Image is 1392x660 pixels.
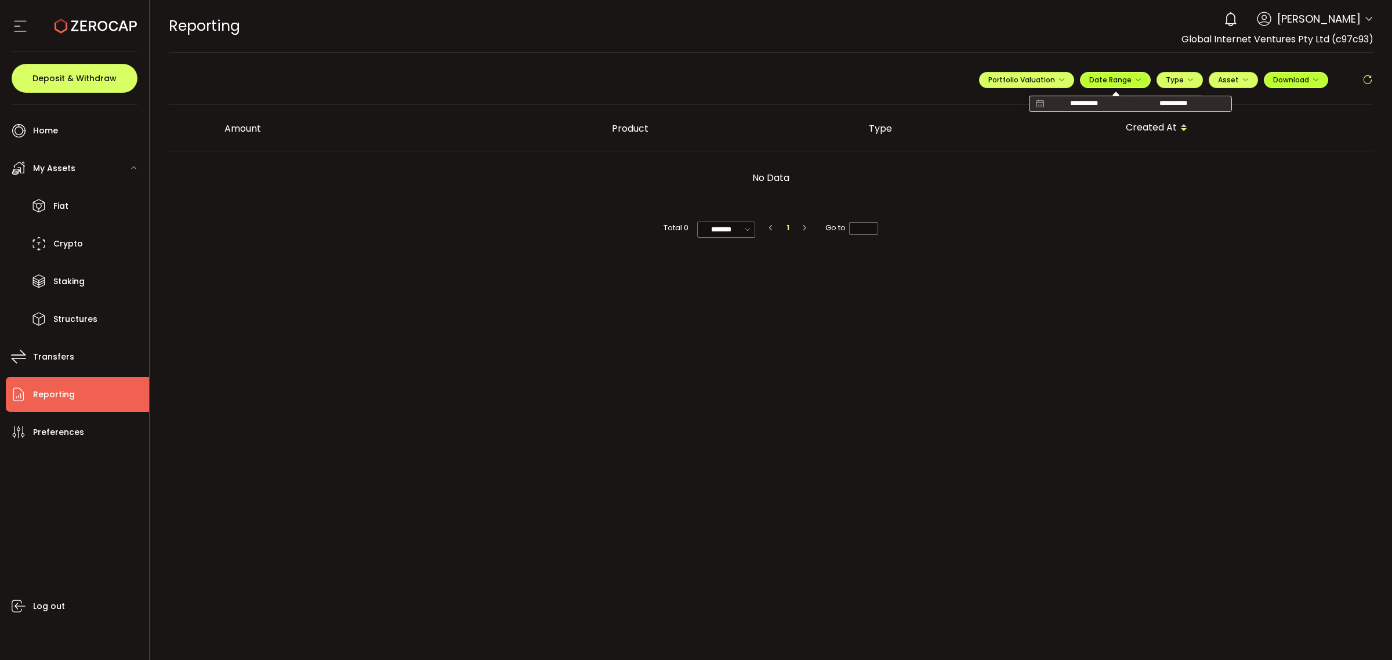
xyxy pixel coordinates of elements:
[1080,72,1151,88] button: Date Range
[53,235,83,252] span: Crypto
[1264,72,1328,88] button: Download
[988,75,1065,85] span: Portfolio Valuation
[169,16,240,36] span: Reporting
[664,222,688,234] span: Total 0
[1121,98,1136,110] span: -
[1166,75,1194,85] span: Type
[215,122,603,135] div: Amount
[1157,72,1203,88] button: Type
[33,160,75,177] span: My Assets
[12,64,137,93] button: Deposit & Withdraw
[1218,75,1239,85] span: Asset
[33,122,58,139] span: Home
[33,598,65,615] span: Log out
[781,222,794,234] li: 1
[33,349,74,365] span: Transfers
[33,424,84,441] span: Preferences
[1273,75,1319,85] span: Download
[53,273,85,290] span: Staking
[32,74,117,82] span: Deposit & Withdraw
[860,122,1116,135] div: Type
[33,386,75,403] span: Reporting
[825,222,878,234] span: Go to
[53,311,97,328] span: Structures
[603,122,860,135] div: Product
[1209,72,1258,88] button: Asset
[979,72,1074,88] button: Portfolio Valuation
[53,198,68,215] span: Fiat
[1089,75,1141,85] span: Date Range
[1277,11,1361,27] span: [PERSON_NAME]
[1116,118,1373,138] div: Created At
[1181,32,1373,46] span: Global Internet Ventures Pty Ltd (c97c93)
[1334,604,1392,660] iframe: Chat Widget
[470,161,1072,195] p: No Data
